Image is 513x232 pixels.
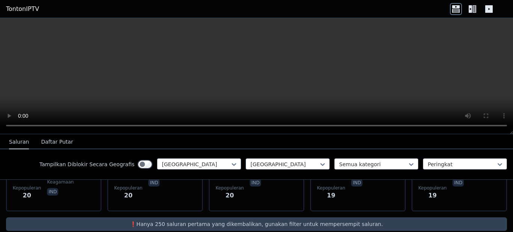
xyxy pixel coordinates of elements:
[130,221,383,227] font: ❗️Hanya 250 saluran pertama yang dikembalikan, gunakan filter untuk mempersempit saluran.
[454,180,462,185] font: ind
[418,185,447,191] font: Kepopuleran
[429,192,437,199] font: 19
[6,5,39,12] font: TontonIPTV
[114,185,142,191] font: Kepopuleran
[13,185,41,191] font: Kepopuleran
[317,185,345,191] font: Kepopuleran
[9,135,29,149] button: Saluran
[150,180,158,185] font: ind
[251,180,260,185] font: ind
[6,5,39,14] a: TontonIPTV
[226,192,234,199] font: 20
[41,139,73,145] font: Daftar Putar
[327,192,335,199] font: 19
[216,185,244,191] font: Kepopuleran
[124,192,133,199] font: 20
[353,180,361,185] font: ind
[39,161,134,167] font: Tampilkan Diblokir Secara Geografis
[47,179,74,185] font: keagamaan
[41,135,73,149] button: Daftar Putar
[48,189,57,194] font: ind
[23,192,31,199] font: 20
[9,139,29,145] font: Saluran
